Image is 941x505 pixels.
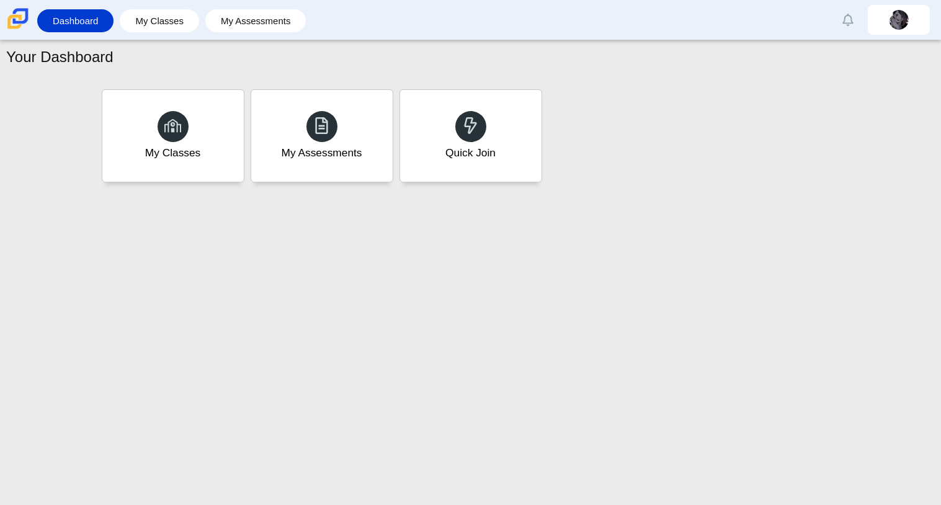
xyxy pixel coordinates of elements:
[43,9,107,32] a: Dashboard
[868,5,930,35] a: kamia.moore.NGwM3Z
[5,23,31,34] a: Carmen School of Science & Technology
[145,145,201,161] div: My Classes
[102,89,244,182] a: My Classes
[889,10,909,30] img: kamia.moore.NGwM3Z
[251,89,393,182] a: My Assessments
[834,6,862,34] a: Alerts
[6,47,114,68] h1: Your Dashboard
[399,89,542,182] a: Quick Join
[126,9,193,32] a: My Classes
[445,145,496,161] div: Quick Join
[212,9,300,32] a: My Assessments
[282,145,362,161] div: My Assessments
[5,6,31,32] img: Carmen School of Science & Technology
